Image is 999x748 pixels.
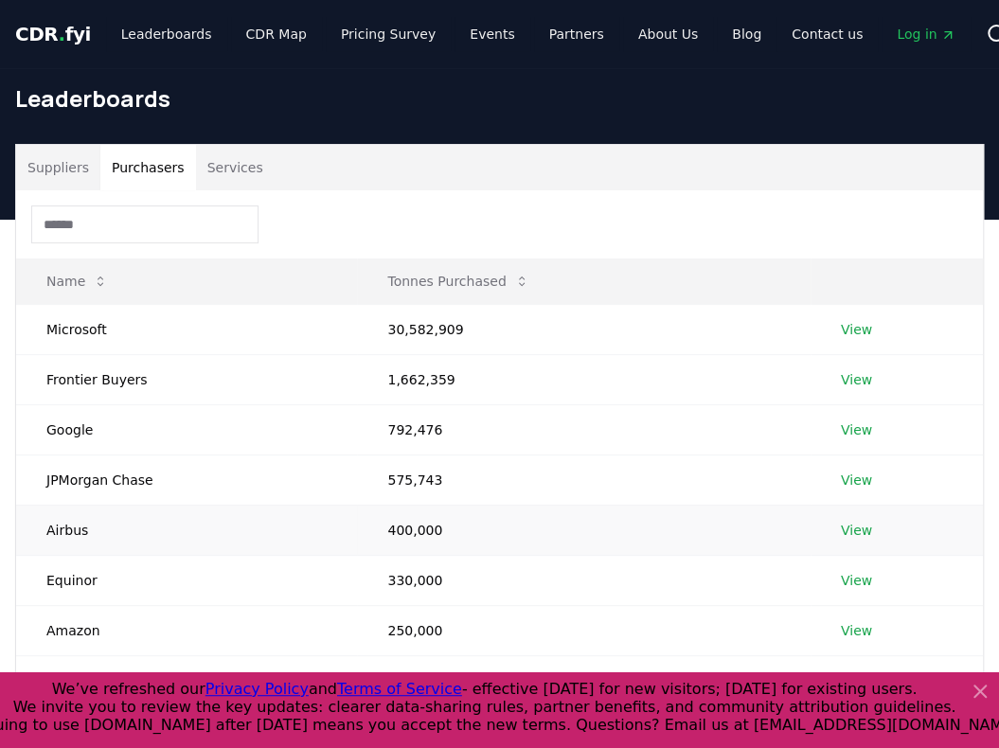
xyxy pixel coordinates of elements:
[231,17,322,51] a: CDR Map
[372,262,544,300] button: Tonnes Purchased
[16,505,357,555] td: Airbus
[16,655,357,705] td: NextGen CDR
[776,17,878,51] a: Contact us
[841,370,872,389] a: View
[16,555,357,605] td: Equinor
[357,454,810,505] td: 575,743
[841,320,872,339] a: View
[15,23,91,45] span: CDR fyi
[357,555,810,605] td: 330,000
[841,471,872,490] a: View
[16,454,357,505] td: JPMorgan Chase
[882,17,971,51] a: Log in
[534,17,619,51] a: Partners
[16,605,357,655] td: Amazon
[16,354,357,404] td: Frontier Buyers
[841,671,872,690] a: View
[326,17,451,51] a: Pricing Survey
[16,304,357,354] td: Microsoft
[16,145,100,190] button: Suppliers
[357,655,810,705] td: 212,000
[841,521,872,540] a: View
[357,605,810,655] td: 250,000
[776,17,971,51] nav: Main
[100,145,196,190] button: Purchasers
[357,304,810,354] td: 30,582,909
[31,262,123,300] button: Name
[59,23,65,45] span: .
[196,145,275,190] button: Services
[357,354,810,404] td: 1,662,359
[16,404,357,454] td: Google
[717,17,776,51] a: Blog
[841,420,872,439] a: View
[841,571,872,590] a: View
[357,404,810,454] td: 792,476
[15,83,984,114] h1: Leaderboards
[897,25,955,44] span: Log in
[15,21,91,47] a: CDR.fyi
[841,621,872,640] a: View
[106,17,776,51] nav: Main
[455,17,529,51] a: Events
[623,17,713,51] a: About Us
[106,17,227,51] a: Leaderboards
[357,505,810,555] td: 400,000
